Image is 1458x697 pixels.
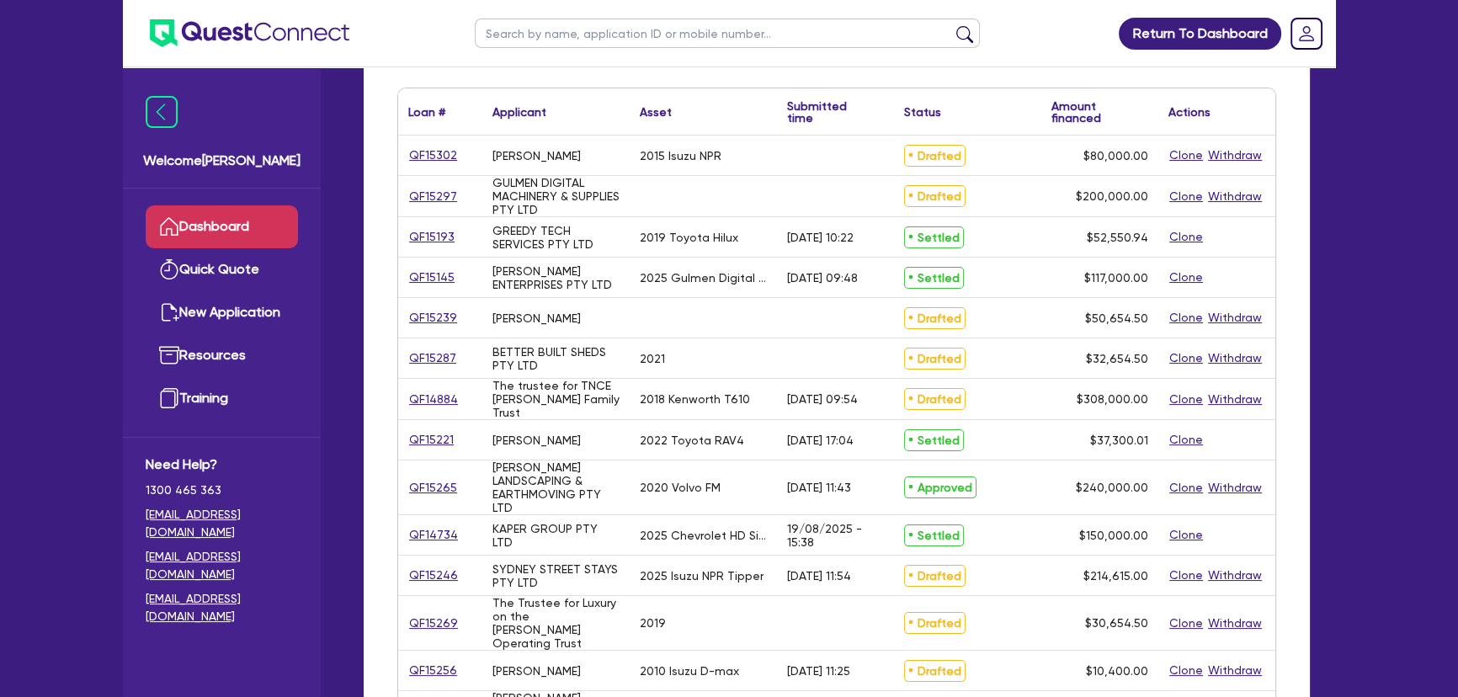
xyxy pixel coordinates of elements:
span: $52,550.94 [1087,231,1148,244]
span: Settled [904,429,964,451]
div: 2025 Chevrolet HD Silverado [640,529,767,542]
button: Clone [1168,566,1204,585]
a: Training [146,377,298,420]
div: [PERSON_NAME] [492,311,581,325]
span: Settled [904,267,964,289]
button: Clone [1168,430,1204,450]
span: Drafted [904,185,966,207]
div: The Trustee for Luxury on the [PERSON_NAME] Operating Trust [492,596,620,650]
button: Clone [1168,525,1204,545]
a: New Application [146,291,298,334]
span: Drafted [904,348,966,370]
span: Welcome [PERSON_NAME] [143,151,301,171]
div: 2020 Volvo FM [640,481,721,494]
a: QF15256 [408,661,458,680]
button: Clone [1168,348,1204,368]
div: [PERSON_NAME] [492,434,581,447]
button: Clone [1168,478,1204,497]
div: BETTER BUILT SHEDS PTY LTD [492,345,620,372]
img: new-application [159,302,179,322]
div: 2015 Isuzu NPR [640,149,721,162]
a: [EMAIL_ADDRESS][DOMAIN_NAME] [146,506,298,541]
span: $240,000.00 [1076,481,1148,494]
button: Clone [1168,661,1204,680]
a: QF15287 [408,348,457,368]
span: $214,615.00 [1083,569,1148,583]
img: icon-menu-close [146,96,178,128]
a: Dropdown toggle [1285,12,1328,56]
div: [DATE] 09:48 [787,271,858,285]
div: 2019 [640,616,666,630]
span: $150,000.00 [1079,529,1148,542]
button: Withdraw [1207,478,1263,497]
div: SYDNEY STREET STAYS PTY LTD [492,562,620,589]
div: 19/08/2025 - 15:38 [787,522,884,549]
button: Clone [1168,308,1204,327]
a: QF15239 [408,308,458,327]
button: Clone [1168,614,1204,633]
a: Dashboard [146,205,298,248]
a: QF15145 [408,268,455,287]
div: 2025 Isuzu NPR Tipper [640,569,764,583]
button: Withdraw [1207,187,1263,206]
div: KAPER GROUP PTY LTD [492,522,620,549]
button: Clone [1168,268,1204,287]
a: Quick Quote [146,248,298,291]
button: Clone [1168,390,1204,409]
div: 2018 Kenworth T610 [640,392,750,406]
div: Loan # [408,106,445,118]
a: QF15297 [408,187,458,206]
a: Return To Dashboard [1119,18,1281,50]
span: $30,654.50 [1085,616,1148,630]
div: 2021 [640,352,665,365]
span: Drafted [904,660,966,682]
div: Actions [1168,106,1211,118]
span: $37,300.01 [1090,434,1148,447]
a: QF15265 [408,478,458,497]
span: Settled [904,226,964,248]
div: Applicant [492,106,546,118]
a: Resources [146,334,298,377]
div: [DATE] 11:25 [787,664,850,678]
div: Status [904,106,941,118]
a: QF14734 [408,525,459,545]
button: Withdraw [1207,348,1263,368]
div: Amount financed [1051,100,1148,124]
a: QF15221 [408,430,455,450]
img: training [159,388,179,408]
span: Approved [904,476,976,498]
span: Need Help? [146,455,298,475]
div: GULMEN DIGITAL MACHINERY & SUPPLIES PTY LTD [492,176,620,216]
button: Clone [1168,227,1204,247]
span: $200,000.00 [1076,189,1148,203]
div: [DATE] 11:54 [787,569,851,583]
div: Submitted time [787,100,869,124]
div: The trustee for TNCE [PERSON_NAME] Family Trust [492,379,620,419]
span: $308,000.00 [1077,392,1148,406]
button: Clone [1168,187,1204,206]
span: $10,400.00 [1086,664,1148,678]
div: [PERSON_NAME] [492,664,581,678]
input: Search by name, application ID or mobile number... [475,19,980,48]
div: [PERSON_NAME] ENTERPRISES PTY LTD [492,264,620,291]
a: QF14884 [408,390,459,409]
span: $32,654.50 [1086,352,1148,365]
div: [DATE] 09:54 [787,392,858,406]
button: Withdraw [1207,308,1263,327]
div: [DATE] 17:04 [787,434,854,447]
div: [DATE] 11:43 [787,481,851,494]
div: [PERSON_NAME] [492,149,581,162]
span: Drafted [904,565,966,587]
a: QF15269 [408,614,459,633]
a: [EMAIL_ADDRESS][DOMAIN_NAME] [146,590,298,625]
div: 2022 Toyota RAV4 [640,434,744,447]
a: QF15246 [408,566,459,585]
a: QF15193 [408,227,455,247]
a: QF15302 [408,146,458,165]
span: 1300 465 363 [146,482,298,499]
span: Drafted [904,388,966,410]
span: Drafted [904,612,966,634]
span: Drafted [904,307,966,329]
div: [DATE] 10:22 [787,231,854,244]
button: Withdraw [1207,146,1263,165]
